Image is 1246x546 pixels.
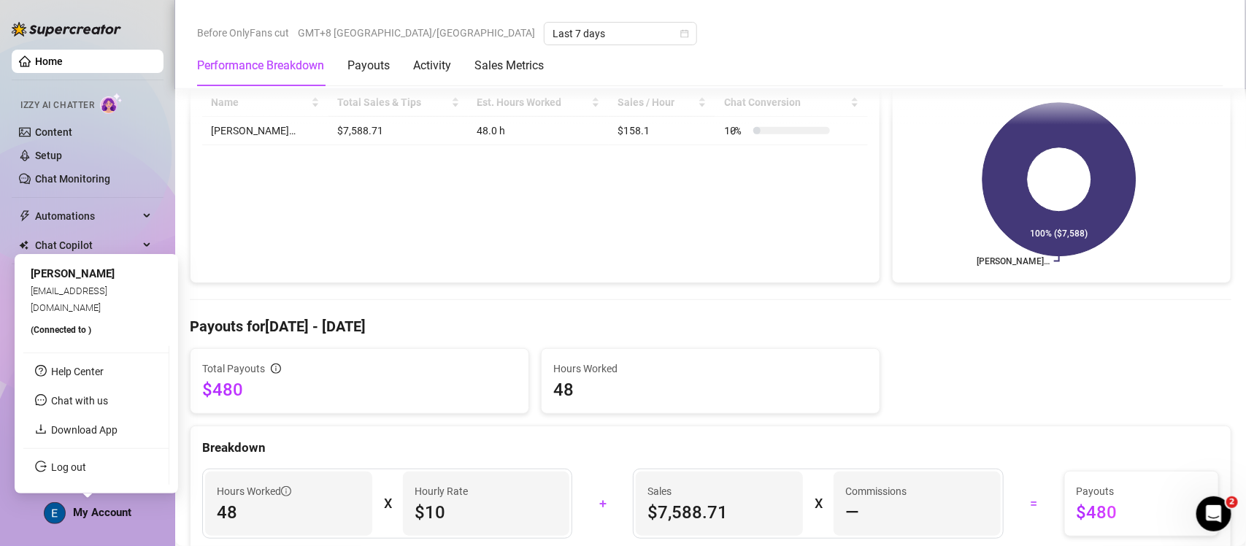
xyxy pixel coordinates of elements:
[845,501,859,524] span: —
[202,117,328,145] td: [PERSON_NAME]…
[618,94,695,110] span: Sales / Hour
[609,117,715,145] td: $158.1
[347,57,390,74] div: Payouts
[35,55,63,67] a: Home
[12,22,121,36] img: logo-BBDzfeDw.svg
[51,395,108,407] span: Chat with us
[553,23,688,45] span: Last 7 days
[35,173,110,185] a: Chat Monitoring
[609,88,715,117] th: Sales / Hour
[384,492,391,515] div: X
[202,438,1219,458] div: Breakdown
[202,378,517,401] span: $480
[217,501,361,524] span: 48
[31,285,107,312] span: [EMAIL_ADDRESS][DOMAIN_NAME]
[1077,501,1207,524] span: $480
[328,88,469,117] th: Total Sales & Tips
[647,501,791,524] span: $7,588.71
[202,361,265,377] span: Total Payouts
[100,93,123,114] img: AI Chatter
[1226,496,1238,508] span: 2
[298,22,535,44] span: GMT+8 [GEOGRAPHIC_DATA]/[GEOGRAPHIC_DATA]
[680,29,689,38] span: calendar
[31,267,115,280] span: [PERSON_NAME]
[977,256,1050,266] text: [PERSON_NAME]…
[553,361,868,377] span: Hours Worked
[647,483,791,499] span: Sales
[45,503,65,523] img: ACg8ocLcPRSDFD1_FgQTWMGHesrdCMFi59PFqVtBfnK-VGsPLWuquQ=s96-c
[1012,492,1055,515] div: =
[197,22,289,44] span: Before OnlyFans cut
[337,94,448,110] span: Total Sales & Tips
[724,94,847,110] span: Chat Conversion
[35,394,47,406] span: message
[845,483,907,499] article: Commissions
[281,486,291,496] span: info-circle
[271,364,281,374] span: info-circle
[469,117,609,145] td: 48.0 h
[35,204,139,228] span: Automations
[413,57,451,74] div: Activity
[1077,483,1207,499] span: Payouts
[35,234,139,257] span: Chat Copilot
[197,57,324,74] div: Performance Breakdown
[35,150,62,161] a: Setup
[415,483,468,499] article: Hourly Rate
[19,240,28,250] img: Chat Copilot
[35,126,72,138] a: Content
[815,492,822,515] div: X
[211,94,308,110] span: Name
[715,88,868,117] th: Chat Conversion
[23,455,169,479] li: Log out
[217,483,291,499] span: Hours Worked
[1196,496,1231,531] iframe: Intercom live chat
[31,325,91,335] span: (Connected to )
[328,117,469,145] td: $7,588.71
[51,461,86,473] a: Log out
[553,378,868,401] span: 48
[202,88,328,117] th: Name
[73,506,131,519] span: My Account
[474,57,544,74] div: Sales Metrics
[415,501,558,524] span: $10
[19,210,31,222] span: thunderbolt
[51,366,104,377] a: Help Center
[20,99,94,112] span: Izzy AI Chatter
[190,316,1231,337] h4: Payouts for [DATE] - [DATE]
[724,123,747,139] span: 10 %
[51,424,118,436] a: Download App
[477,94,589,110] div: Est. Hours Worked
[581,492,624,515] div: +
